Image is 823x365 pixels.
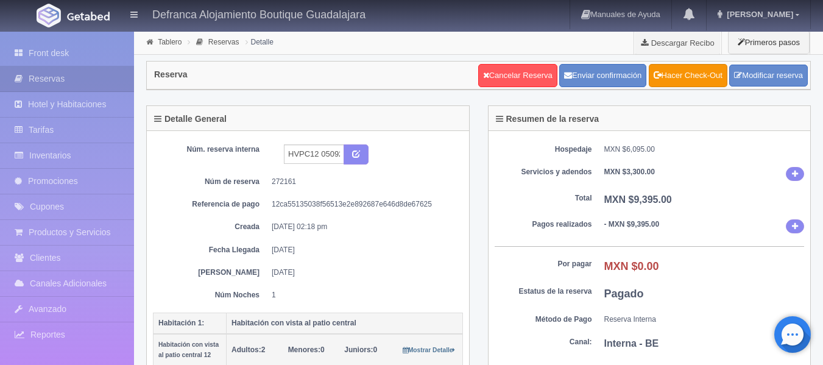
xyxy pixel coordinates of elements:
img: Getabed [37,4,61,27]
dt: Hospedaje [495,144,592,155]
b: - MXN $9,395.00 [604,220,660,229]
strong: Adultos: [231,346,261,354]
span: 0 [288,346,325,354]
dd: Reserva Interna [604,314,805,325]
h4: Detalle General [154,115,227,124]
b: Habitación 1: [158,319,204,327]
button: Primeros pasos [728,30,810,54]
a: Cancelar Reserva [478,64,557,87]
dt: Estatus de la reserva [495,286,592,297]
small: Habitación con vista al patio central 12 [158,341,219,358]
b: Pagado [604,288,644,300]
dt: Total [495,193,592,204]
strong: Juniors: [344,346,373,354]
h4: Reserva [154,70,188,79]
img: Getabed [67,12,110,21]
li: Detalle [242,36,277,48]
dt: Pagos realizados [495,219,592,230]
b: MXN $0.00 [604,260,659,272]
dt: Núm. reserva interna [162,144,260,155]
h4: Defranca Alojamiento Boutique Guadalajara [152,6,366,21]
dt: Método de Pago [495,314,592,325]
dt: Referencia de pago [162,199,260,210]
dd: [DATE] 02:18 pm [272,222,454,232]
small: Mostrar Detalle [403,347,456,353]
dd: MXN $6,095.00 [604,144,805,155]
dd: [DATE] [272,245,454,255]
dt: Núm Noches [162,290,260,300]
a: Mostrar Detalle [403,346,456,354]
span: [PERSON_NAME] [724,10,793,19]
b: Interna - BE [604,338,659,349]
dd: [DATE] [272,268,454,278]
button: Enviar confirmación [559,64,646,87]
dt: Servicios y adendos [495,167,592,177]
dt: Por pagar [495,259,592,269]
a: Descargar Recibo [634,30,721,55]
strong: Menores: [288,346,320,354]
a: Hacer Check-Out [649,64,727,87]
dt: Fecha Llegada [162,245,260,255]
dt: Canal: [495,337,592,347]
a: Reservas [208,38,239,46]
dd: 1 [272,290,454,300]
dd: 12ca55135038f56513e2e892687e646d8de67625 [272,199,454,210]
dt: [PERSON_NAME] [162,268,260,278]
span: 0 [344,346,377,354]
h4: Resumen de la reserva [496,115,599,124]
b: MXN $9,395.00 [604,194,672,205]
th: Habitación con vista al patio central [227,313,463,334]
a: Modificar reserva [729,65,808,87]
span: 2 [231,346,265,354]
dd: 272161 [272,177,454,187]
a: Tablero [158,38,182,46]
dt: Núm de reserva [162,177,260,187]
dt: Creada [162,222,260,232]
b: MXN $3,300.00 [604,168,655,176]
